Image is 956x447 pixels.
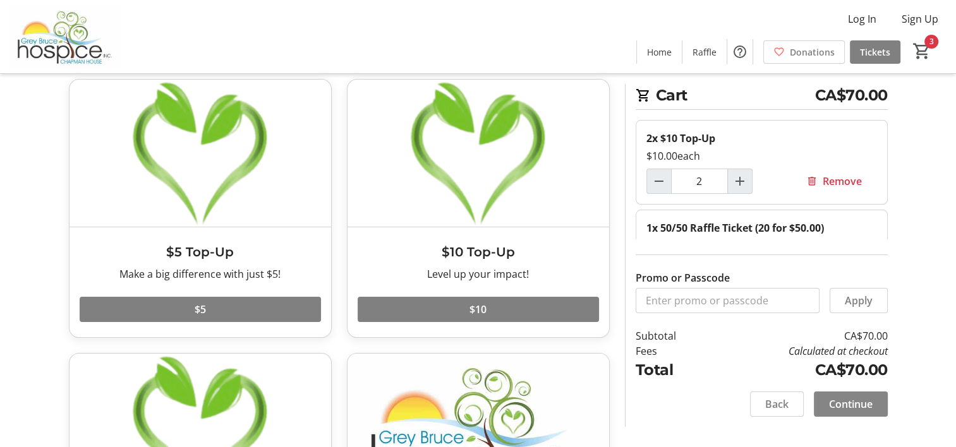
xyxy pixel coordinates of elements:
span: Sign Up [902,11,938,27]
td: Calculated at checkout [708,343,887,359]
span: Continue [829,396,873,412]
button: Help [727,39,753,64]
button: Cart [911,40,933,63]
input: $10 Top-Up Quantity [671,169,728,194]
h3: $10 Top-Up [358,242,599,261]
img: $5 Top-Up [70,80,331,227]
button: $10 [358,297,599,322]
a: Raffle [682,40,727,64]
button: Increment by one [728,169,752,193]
span: Donations [790,45,835,59]
h3: $5 Top-Up [80,242,321,261]
span: Log In [848,11,876,27]
td: Subtotal [636,328,709,343]
div: Total Tickets: 20 [646,238,877,253]
a: Tickets [850,40,900,64]
div: Level up your impact! [358,266,599,282]
span: $10 [469,302,487,317]
img: Grey Bruce Hospice's Logo [8,5,120,68]
div: Make a big difference with just $5! [80,266,321,282]
span: Tickets [860,45,890,59]
h2: Cart [636,84,888,110]
button: Back [750,391,804,417]
button: Remove [791,169,877,194]
img: $10 Top-Up [348,80,609,227]
button: Sign Up [892,9,948,29]
label: Promo or Passcode [636,270,730,285]
span: $5 [195,302,206,317]
span: CA$70.00 [815,84,888,107]
td: CA$70.00 [708,359,887,381]
button: $5 [80,297,321,322]
div: 1x 50/50 Raffle Ticket (20 for $50.00) [646,220,877,235]
input: Enter promo or passcode [636,288,820,313]
a: Donations [763,40,845,64]
button: Log In [838,9,886,29]
a: Home [637,40,682,64]
span: Home [647,45,672,59]
button: Continue [814,391,888,417]
button: Apply [830,288,888,313]
span: Back [765,396,789,412]
span: Remove [823,174,862,189]
button: Decrement by one [647,169,671,193]
span: Apply [845,293,873,308]
td: Total [636,359,709,381]
td: CA$70.00 [708,328,887,343]
div: $10.00 each [646,148,877,164]
td: Fees [636,343,709,359]
span: Raffle [693,45,717,59]
div: 2x $10 Top-Up [646,131,877,146]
